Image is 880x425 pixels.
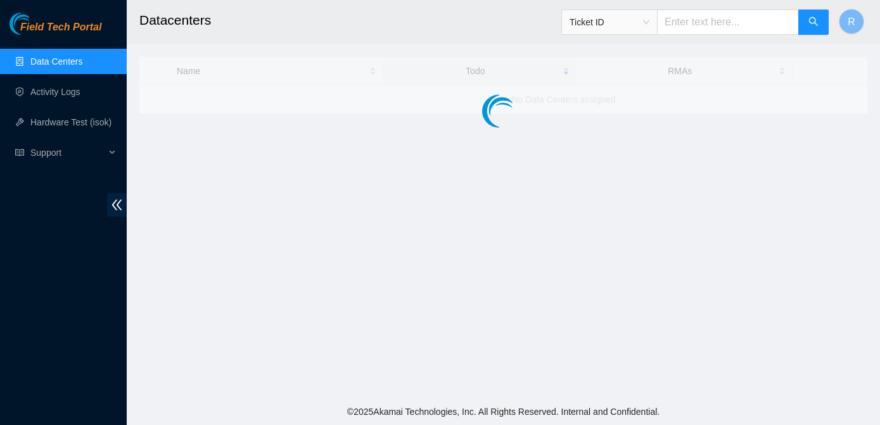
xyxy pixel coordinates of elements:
[30,87,80,97] a: Activity Logs
[657,10,799,35] input: Enter text here...
[20,22,101,34] span: Field Tech Portal
[10,13,64,35] img: Akamai Technologies
[30,117,112,127] a: Hardware Test (isok)
[570,13,649,32] span: Ticket ID
[839,9,864,34] button: R
[30,56,82,67] a: Data Centers
[15,148,24,157] span: read
[848,14,855,30] span: R
[127,398,880,425] footer: © 2025 Akamai Technologies, Inc. All Rights Reserved. Internal and Confidential.
[10,23,101,39] a: Akamai TechnologiesField Tech Portal
[30,140,105,165] span: Support
[808,16,819,29] span: search
[107,193,127,217] span: double-left
[798,10,829,35] button: search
